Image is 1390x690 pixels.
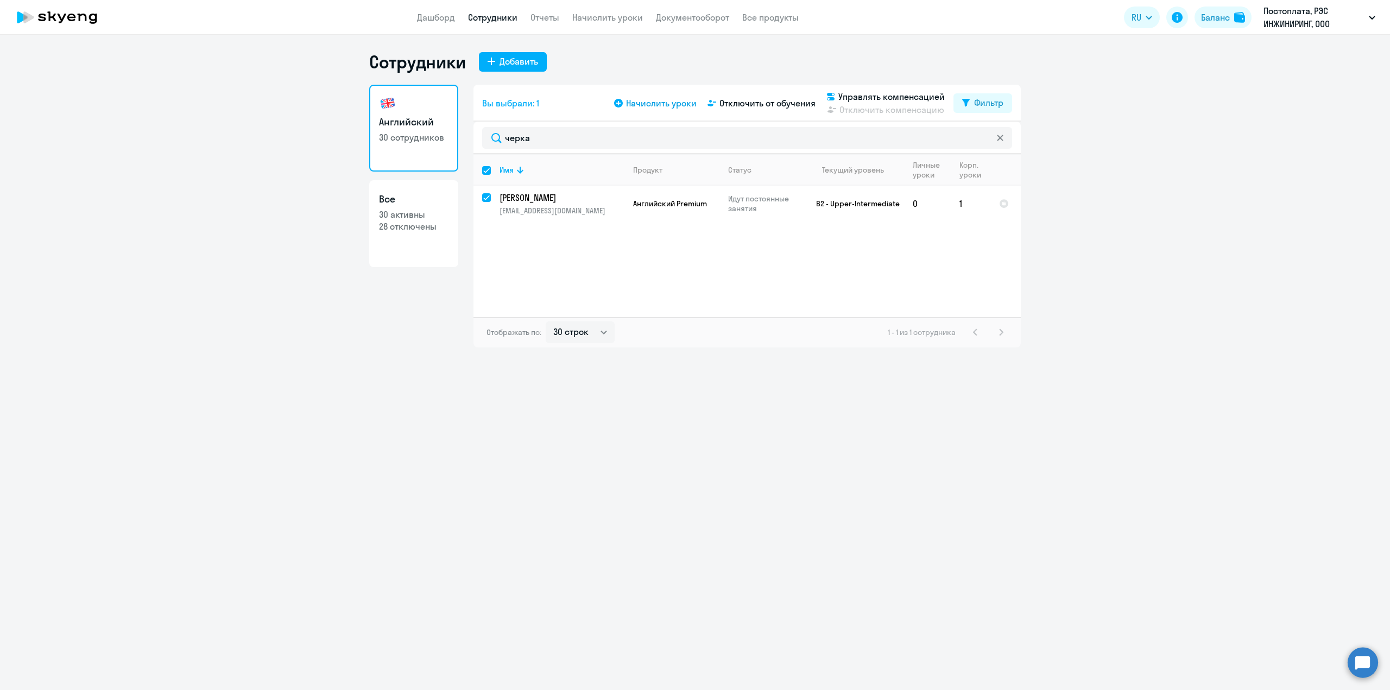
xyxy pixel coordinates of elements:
[974,96,1003,109] div: Фильтр
[913,160,943,180] div: Личные уроки
[728,194,803,213] p: Идут постоянные занятия
[500,55,538,68] div: Добавить
[1263,4,1364,30] p: Постоплата, РЭС ИНЖИНИРИНГ, ООО
[500,165,514,175] div: Имя
[369,85,458,172] a: Английский30 сотрудников
[379,220,448,232] p: 28 отключены
[626,97,697,110] span: Начислить уроки
[369,51,466,73] h1: Сотрудники
[500,192,622,204] p: [PERSON_NAME]
[803,186,904,221] td: B2 - Upper-Intermediate
[959,160,983,180] div: Корп. уроки
[417,12,455,23] a: Дашборд
[1132,11,1141,24] span: RU
[656,12,729,23] a: Документооборот
[822,165,884,175] div: Текущий уровень
[728,165,751,175] div: Статус
[633,165,719,175] div: Продукт
[888,327,956,337] span: 1 - 1 из 1 сотрудника
[572,12,643,23] a: Начислить уроки
[913,160,950,180] div: Личные уроки
[812,165,903,175] div: Текущий уровень
[379,192,448,206] h3: Все
[1195,7,1252,28] button: Балансbalance
[953,93,1012,113] button: Фильтр
[1124,7,1160,28] button: RU
[500,192,624,204] a: [PERSON_NAME]
[959,160,990,180] div: Корп. уроки
[379,94,396,112] img: english
[742,12,799,23] a: Все продукты
[1258,4,1381,30] button: Постоплата, РЭС ИНЖИНИРИНГ, ООО
[633,199,707,208] span: Английский Premium
[379,131,448,143] p: 30 сотрудников
[500,165,624,175] div: Имя
[530,12,559,23] a: Отчеты
[904,186,951,221] td: 0
[951,186,990,221] td: 1
[719,97,816,110] span: Отключить от обучения
[1234,12,1245,23] img: balance
[500,206,624,216] p: [EMAIL_ADDRESS][DOMAIN_NAME]
[1201,11,1230,24] div: Баланс
[486,327,541,337] span: Отображать по:
[379,115,448,129] h3: Английский
[482,97,539,110] span: Вы выбрали: 1
[479,52,547,72] button: Добавить
[633,165,662,175] div: Продукт
[369,180,458,267] a: Все30 активны28 отключены
[838,90,945,103] span: Управлять компенсацией
[379,208,448,220] p: 30 активны
[728,165,803,175] div: Статус
[482,127,1012,149] input: Поиск по имени, email, продукту или статусу
[468,12,517,23] a: Сотрудники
